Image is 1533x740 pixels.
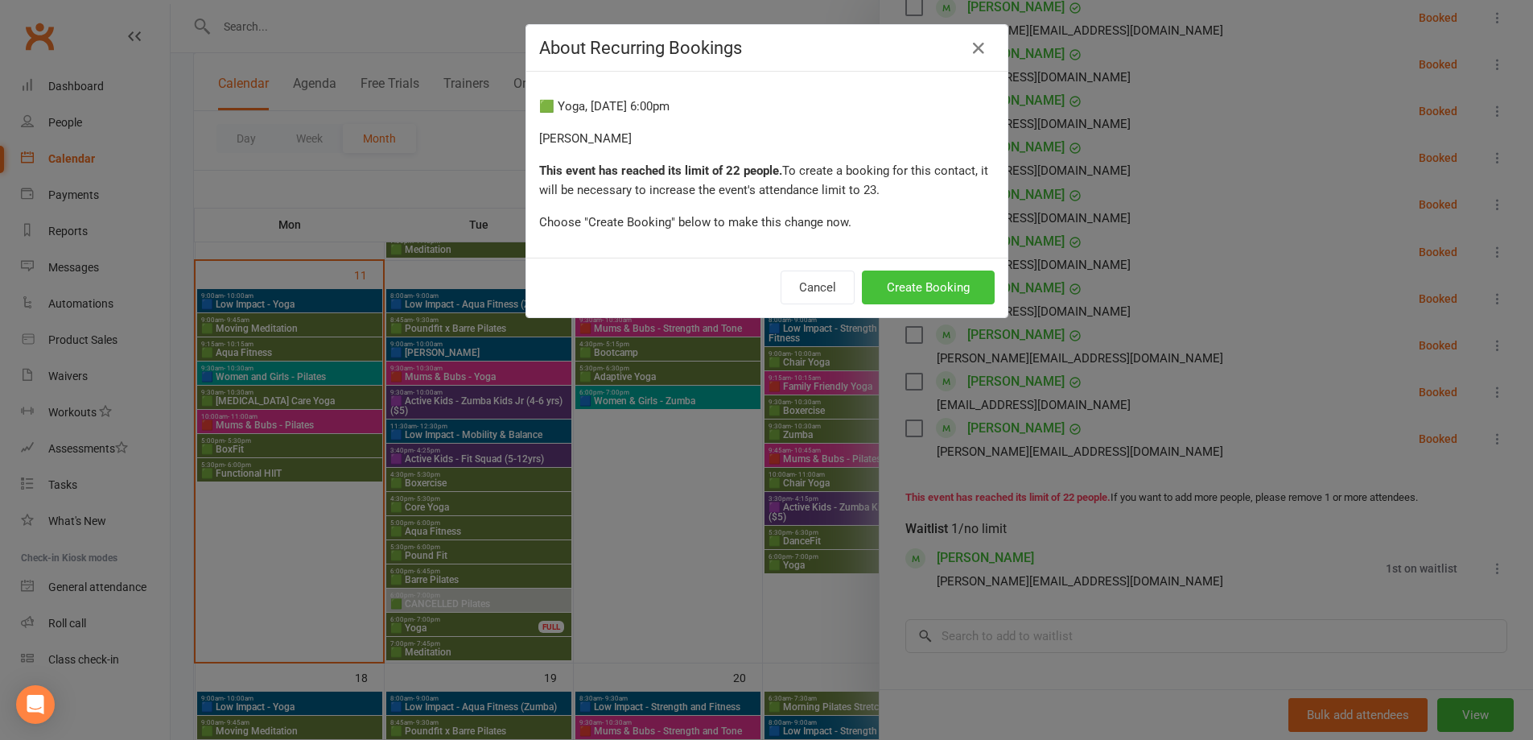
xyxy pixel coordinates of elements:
button: Create Booking [862,271,995,304]
span: Choose "Create Booking" below to make this change now. [539,215,851,229]
h4: About Recurring Bookings [539,38,995,58]
strong: This event has reached its limit of 22 people. [539,163,782,178]
div: Open Intercom Messenger [16,685,55,724]
span: [PERSON_NAME] [539,131,632,146]
button: Close [966,35,991,61]
span: 🟩 Yoga, [DATE] 6:00pm [539,99,670,114]
button: Cancel [781,271,855,304]
span: To create a booking for this contact, it will be necessary to increase the event's attendance lim... [539,163,988,197]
